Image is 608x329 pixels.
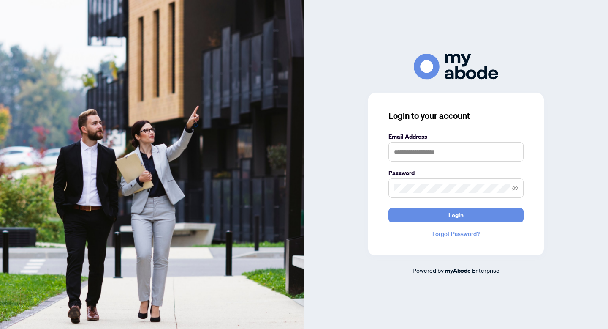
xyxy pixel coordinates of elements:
[388,208,524,222] button: Login
[388,168,524,178] label: Password
[414,54,498,80] img: ma-logo
[512,185,518,191] span: eye-invisible
[472,266,499,274] span: Enterprise
[388,229,524,239] a: Forgot Password?
[448,208,464,222] span: Login
[445,266,471,275] a: myAbode
[388,110,524,122] h3: Login to your account
[388,132,524,141] label: Email Address
[413,266,444,274] span: Powered by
